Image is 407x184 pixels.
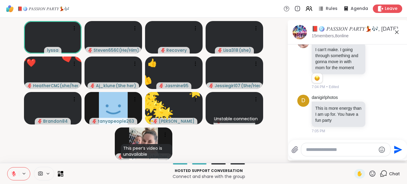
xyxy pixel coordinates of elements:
span: Jessiegirl0719 [215,83,240,89]
span: ( She/Her ) [241,83,260,89]
span: Rules [326,6,337,12]
span: 7:05 PM [312,128,325,134]
p: 15 members, 8 online [312,33,349,39]
div: 👍 [147,57,157,69]
p: Hosted support conversation [67,168,351,173]
button: 🌟 [151,97,182,128]
span: ( He/Him ) [119,47,138,53]
span: audio-muted [161,48,165,52]
img: tanyapeople263 [99,92,128,124]
span: Edited [329,84,339,90]
span: ✋ [357,170,363,177]
button: 🌟 [135,87,170,123]
span: Aj_klune [96,83,115,89]
span: Chat [389,171,400,177]
span: audio-muted [88,48,92,52]
div: This peer’s video is unavailable [121,144,172,158]
span: HeatherCM24 [33,83,59,89]
div: Unstable connection [212,115,260,123]
span: Recovery [166,47,187,53]
span: Steven6560 [94,47,118,53]
p: I can't make. I going through something and gonna move in with mom for the moment [315,47,362,71]
img: Shay2Olivia [129,127,158,160]
span: d [302,97,305,105]
span: audio-muted [209,84,213,88]
p: This is more energy than I am up for. You have a fun party [315,105,362,123]
span: 7:04 PM [312,84,325,90]
img: 📕🪩 𝑃𝐴𝑆𝑆𝐼𝑂𝑁 𝑃𝐴𝑅𝑇𝑌💃🎶, Sep 06 [293,25,307,39]
span: [PERSON_NAME] [159,118,195,124]
button: 👍 [133,67,159,93]
button: Send [391,143,404,156]
span: Brandon84 [43,118,68,124]
span: audio-muted [38,119,42,123]
button: ❤️ [56,46,79,69]
span: audio-muted [28,84,32,88]
textarea: Type your message [306,147,376,153]
span: lyssa [47,47,58,53]
span: audio-muted [159,84,164,88]
span: Leave [385,6,397,12]
span: Agenda [351,6,368,12]
span: audio-muted [218,48,222,52]
div: 📕🪩 𝑃𝐴𝑆𝑆𝐼𝑂𝑁 𝑃𝐴𝑅𝑇𝑌💃🎶, [DATE] [312,25,403,33]
a: danigirlphotos [312,95,338,101]
span: • [326,84,328,90]
span: 📕🪩 𝑃𝐴𝑆𝑆𝐼𝑂𝑁 𝑃𝐴𝑅𝑇𝑌💃🎶 [17,6,69,12]
p: Connect and share with the group [67,173,351,179]
button: Reactions: sad [314,76,320,81]
span: ( she/her ) [60,83,78,89]
span: audio-muted [91,84,95,88]
div: Reaction list [312,73,322,83]
img: ShareWell Logomark [5,4,15,14]
div: ❤️ [26,57,36,69]
span: audio-muted [92,119,97,123]
span: tanyapeople263 [98,118,134,124]
span: Lisa318 [223,47,238,53]
span: ( She her ) [116,83,136,89]
span: Jasmine95 [165,83,189,89]
span: audio-muted [118,155,123,159]
button: Emoji picker [378,146,385,153]
span: ( she ) [239,47,251,53]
